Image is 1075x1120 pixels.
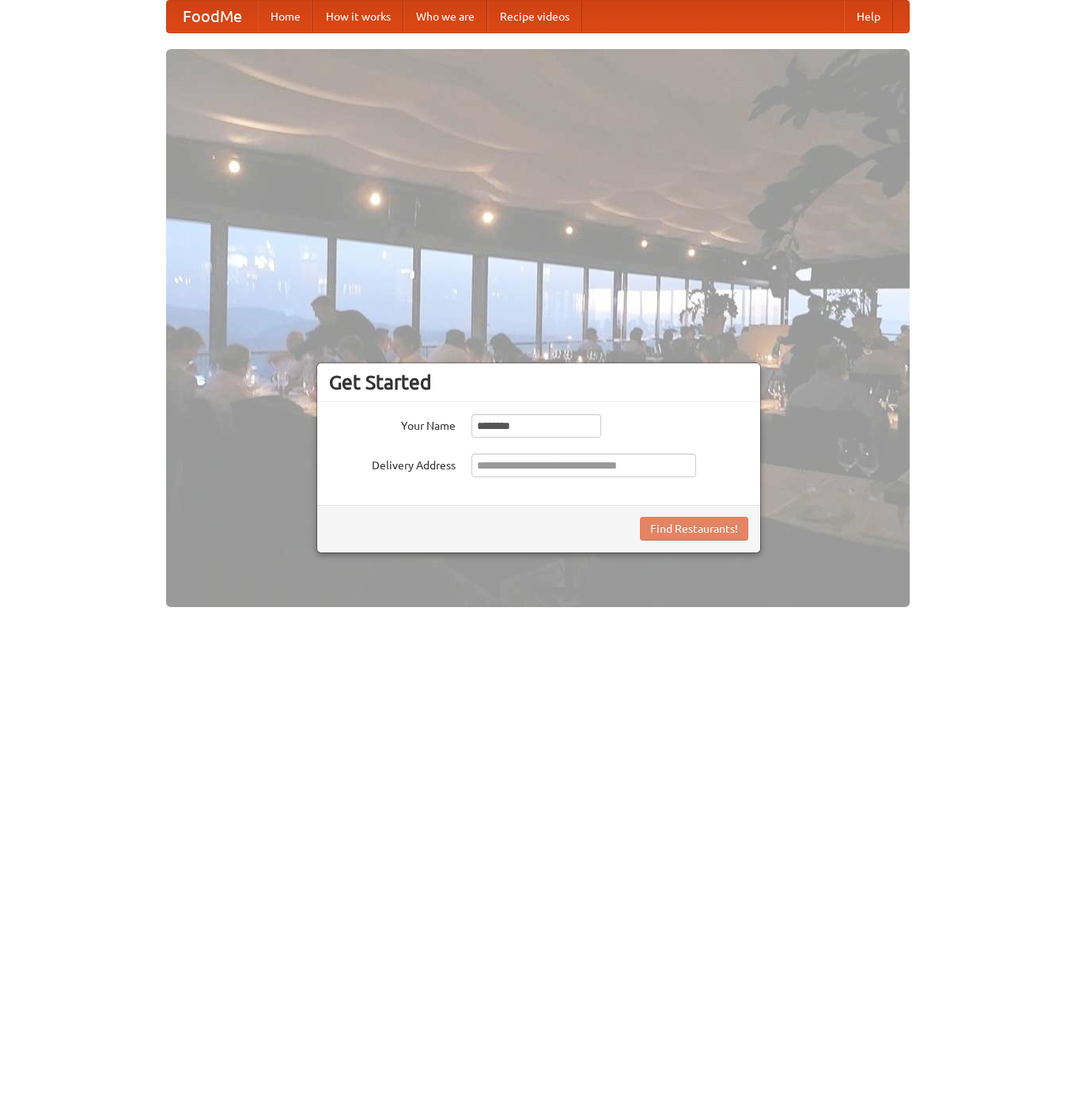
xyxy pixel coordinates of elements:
[329,414,456,434] label: Your Name
[329,370,748,394] h3: Get Started
[403,1,487,32] a: Who we are
[313,1,403,32] a: How it works
[258,1,313,32] a: Home
[844,1,893,32] a: Help
[329,454,456,473] label: Delivery Address
[487,1,582,32] a: Recipe videos
[167,1,258,32] a: FoodMe
[640,517,748,541] button: Find Restaurants!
